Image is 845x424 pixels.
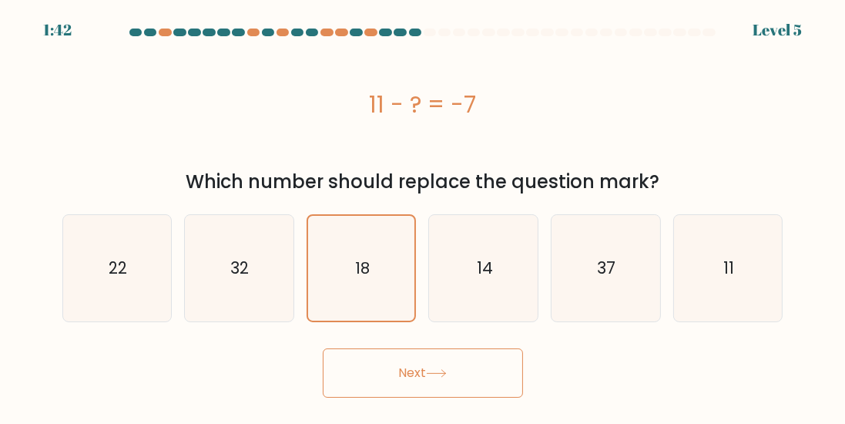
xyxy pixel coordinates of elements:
[355,257,370,279] text: 18
[62,87,783,122] div: 11 - ? = -7
[598,257,616,279] text: 37
[43,19,72,42] div: 1:42
[477,257,493,279] text: 14
[753,19,802,42] div: Level 5
[323,348,523,398] button: Next
[109,257,127,279] text: 22
[231,257,250,279] text: 32
[72,168,774,196] div: Which number should replace the question mark?
[723,257,734,279] text: 11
